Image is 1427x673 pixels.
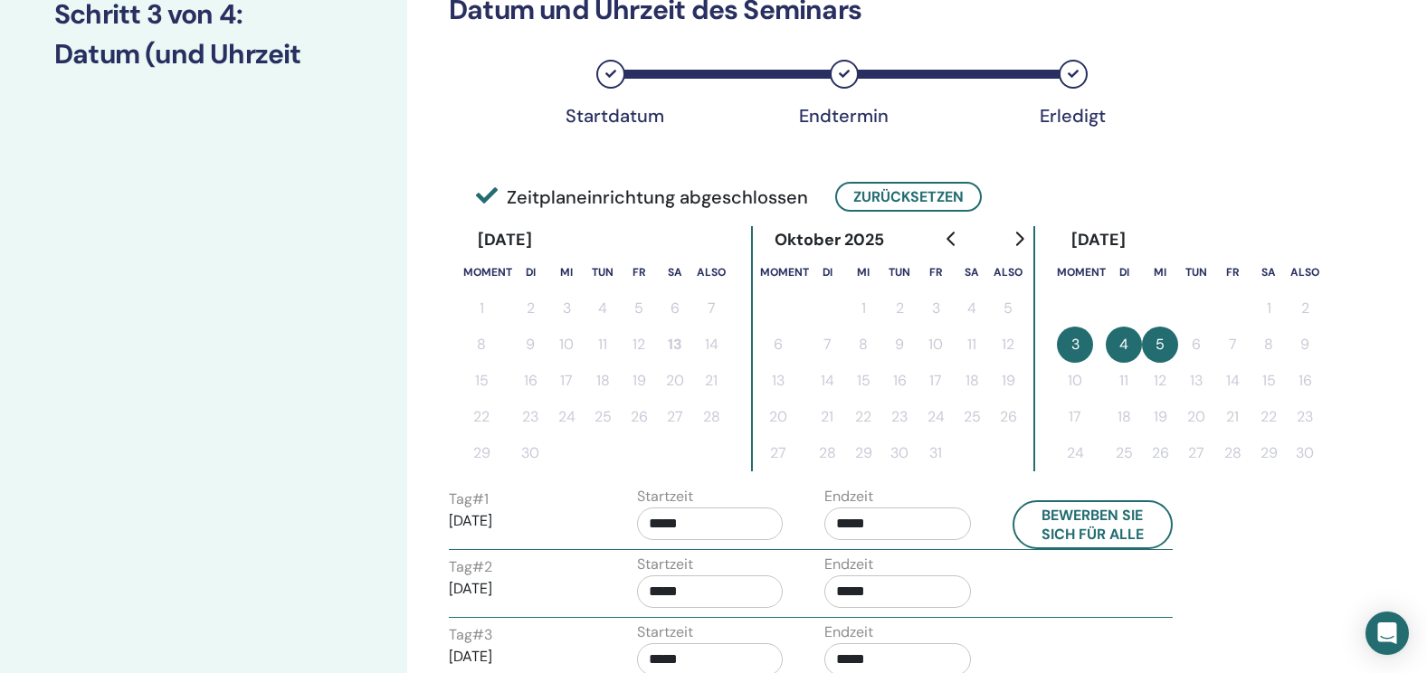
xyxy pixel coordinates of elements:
[881,254,918,290] th: Donnerstag
[463,254,512,290] th: Montag
[990,327,1026,363] button: 12
[585,327,621,363] button: 11
[799,105,889,127] div: Endtermin
[512,363,548,399] button: 16
[657,363,693,399] button: 20
[1013,500,1174,549] button: Bewerben Sie sich für alle
[1214,254,1251,290] th: Freitag
[1214,435,1251,471] button: 28
[512,435,548,471] button: 30
[1142,435,1178,471] button: 26
[1251,254,1287,290] th: Samstag
[990,363,1026,399] button: 19
[918,254,954,290] th: Freitag
[1287,435,1323,471] button: 30
[845,399,881,435] button: 22
[1142,327,1178,363] button: 5
[1028,105,1118,127] div: Erledigt
[760,226,899,254] div: Oktober 2025
[548,327,585,363] button: 10
[548,254,585,290] th: Mittwoch
[824,554,873,575] label: Endzeit
[507,185,808,209] font: Zeitplaneinrichtung abgeschlossen
[657,327,693,363] button: 13
[1178,327,1214,363] button: 6
[512,399,548,435] button: 23
[954,399,990,435] button: 25
[657,290,693,327] button: 6
[918,290,954,327] button: 3
[1106,435,1142,471] button: 25
[824,621,873,643] label: Endzeit
[1178,254,1214,290] th: Donnerstag
[449,646,595,668] p: [DATE]
[449,578,595,600] p: [DATE]
[1106,254,1142,290] th: Dienstag
[918,327,954,363] button: 10
[1142,254,1178,290] th: Mittwoch
[845,327,881,363] button: 8
[1106,363,1142,399] button: 11
[585,399,621,435] button: 25
[548,290,585,327] button: 3
[809,363,845,399] button: 14
[463,435,499,471] button: 29
[918,363,954,399] button: 17
[881,435,918,471] button: 30
[990,290,1026,327] button: 5
[512,290,548,327] button: 2
[990,254,1026,290] th: Sonntag
[621,399,657,435] button: 26
[1057,435,1093,471] button: 24
[918,435,954,471] button: 31
[1287,254,1323,290] th: Sonntag
[1178,435,1214,471] button: 27
[760,254,809,290] th: Montag
[809,254,845,290] th: Dienstag
[954,327,990,363] button: 11
[548,399,585,435] button: 24
[657,254,693,290] th: Samstag
[463,327,499,363] button: 8
[990,399,1026,435] button: 26
[1178,363,1214,399] button: 13
[637,486,693,507] label: Startzeit
[1057,226,1141,254] div: [DATE]
[1251,399,1287,435] button: 22
[585,290,621,327] button: 4
[449,488,489,510] label: Tag # 1
[1214,327,1251,363] button: 7
[548,363,585,399] button: 17
[1057,399,1093,435] button: 17
[881,399,918,435] button: 23
[1142,363,1178,399] button: 12
[566,105,656,127] div: Startdatum
[463,226,547,254] div: [DATE]
[1057,327,1093,363] button: 3
[1214,363,1251,399] button: 14
[1365,611,1409,655] div: Öffnen Sie den Intercom Messenger
[1287,290,1323,327] button: 2
[1251,435,1287,471] button: 29
[621,290,657,327] button: 5
[760,327,796,363] button: 6
[512,327,548,363] button: 9
[585,254,621,290] th: Donnerstag
[1251,363,1287,399] button: 15
[693,399,729,435] button: 28
[657,399,693,435] button: 27
[1251,327,1287,363] button: 8
[585,363,621,399] button: 18
[809,327,845,363] button: 7
[845,363,881,399] button: 15
[845,254,881,290] th: Mittwoch
[463,290,499,327] button: 1
[760,363,796,399] button: 13
[1142,399,1178,435] button: 19
[693,327,729,363] button: 14
[621,363,657,399] button: 19
[1287,399,1323,435] button: 23
[463,363,499,399] button: 15
[54,38,353,71] h3: Datum (und Uhrzeit
[1251,290,1287,327] button: 1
